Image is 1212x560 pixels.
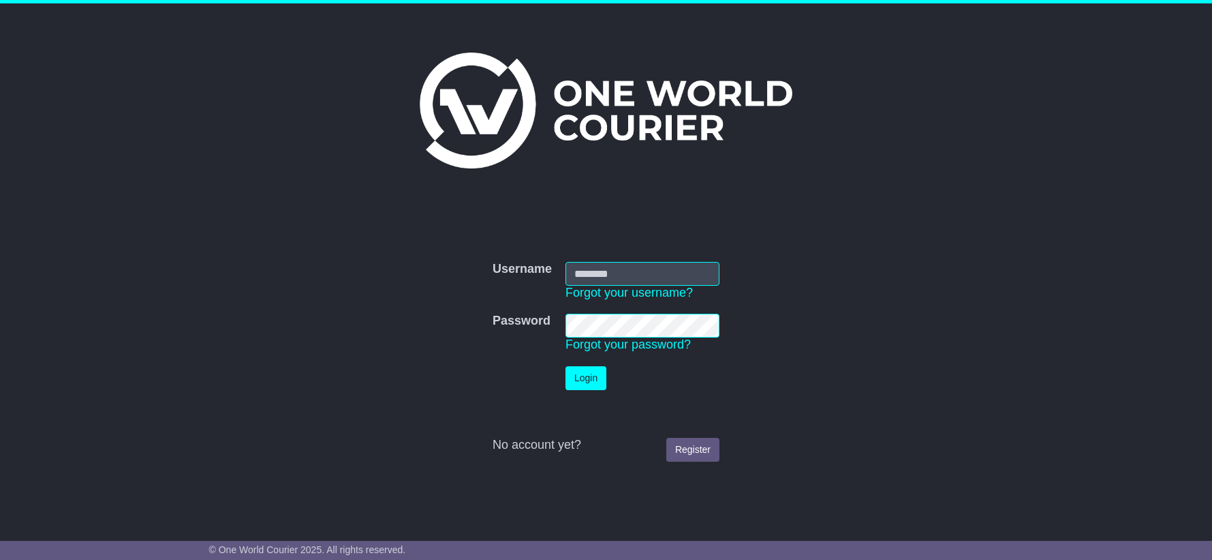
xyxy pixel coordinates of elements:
[565,338,691,351] a: Forgot your password?
[565,286,693,299] a: Forgot your username?
[209,544,406,555] span: © One World Courier 2025. All rights reserved.
[493,262,552,277] label: Username
[666,438,719,462] a: Register
[565,366,606,390] button: Login
[493,314,550,329] label: Password
[420,53,792,168] img: One World
[493,438,719,453] div: No account yet?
